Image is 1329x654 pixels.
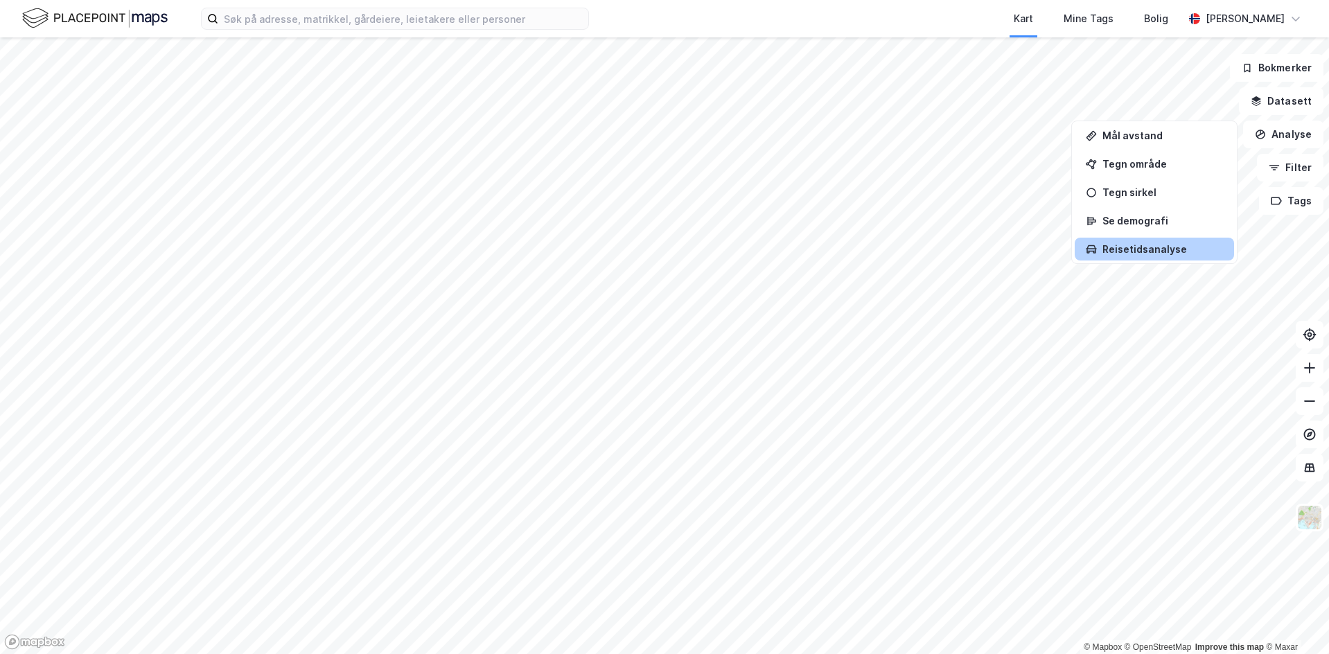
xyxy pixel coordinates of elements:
[1102,130,1223,141] div: Mål avstand
[1102,243,1223,255] div: Reisetidsanalyse
[1239,87,1323,115] button: Datasett
[1257,154,1323,182] button: Filter
[1243,121,1323,148] button: Analyse
[1206,10,1285,27] div: [PERSON_NAME]
[1102,158,1223,170] div: Tegn område
[22,6,168,30] img: logo.f888ab2527a4732fd821a326f86c7f29.svg
[1260,587,1329,654] iframe: Chat Widget
[4,634,65,650] a: Mapbox homepage
[218,8,588,29] input: Søk på adresse, matrikkel, gårdeiere, leietakere eller personer
[1195,642,1264,652] a: Improve this map
[1014,10,1033,27] div: Kart
[1102,186,1223,198] div: Tegn sirkel
[1230,54,1323,82] button: Bokmerker
[1084,642,1122,652] a: Mapbox
[1259,187,1323,215] button: Tags
[1296,504,1323,531] img: Z
[1125,642,1192,652] a: OpenStreetMap
[1064,10,1114,27] div: Mine Tags
[1144,10,1168,27] div: Bolig
[1102,215,1223,227] div: Se demografi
